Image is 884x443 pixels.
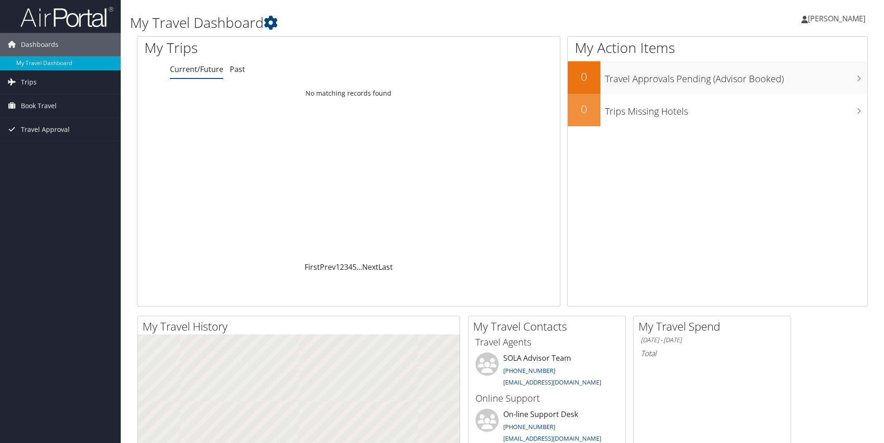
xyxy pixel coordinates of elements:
a: 4 [348,262,352,272]
span: [PERSON_NAME] [808,13,865,24]
a: [PERSON_NAME] [801,5,875,33]
a: 3 [344,262,348,272]
a: [PHONE_NUMBER] [503,366,555,375]
h1: My Travel Dashboard [130,13,626,33]
a: [PHONE_NUMBER] [503,423,555,431]
a: Last [378,262,393,272]
a: [EMAIL_ADDRESS][DOMAIN_NAME] [503,378,601,386]
a: 0Travel Approvals Pending (Advisor Booked) [568,61,867,94]
a: Next [362,262,378,272]
h3: Online Support [475,392,618,405]
h3: Travel Approvals Pending (Advisor Booked) [605,68,867,85]
h2: My Travel History [143,319,460,334]
img: airportal-logo.png [20,6,113,28]
h6: [DATE] - [DATE] [641,336,784,345]
a: Past [230,64,245,74]
a: 1 [336,262,340,272]
a: First [305,262,320,272]
a: 5 [352,262,357,272]
h2: My Travel Spend [638,319,791,334]
span: Travel Approval [21,118,70,141]
a: Current/Future [170,64,223,74]
h3: Trips Missing Hotels [605,100,867,118]
a: 0Trips Missing Hotels [568,94,867,126]
a: [EMAIL_ADDRESS][DOMAIN_NAME] [503,434,601,443]
h2: My Travel Contacts [473,319,625,334]
h2: 0 [568,101,600,117]
span: Trips [21,71,37,94]
a: Prev [320,262,336,272]
li: SOLA Advisor Team [471,352,623,391]
td: No matching records found [137,85,560,102]
a: 2 [340,262,344,272]
h1: My Action Items [568,38,867,58]
h6: Total [641,348,784,358]
h3: Travel Agents [475,336,618,349]
span: … [357,262,362,272]
span: Dashboards [21,33,58,56]
h1: My Trips [144,38,377,58]
span: Book Travel [21,94,57,117]
h2: 0 [568,69,600,85]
